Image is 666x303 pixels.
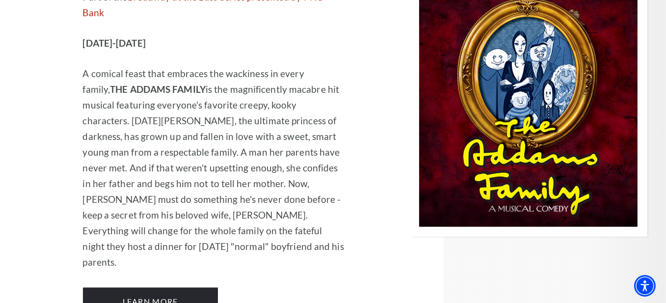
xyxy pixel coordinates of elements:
[83,37,146,49] strong: [DATE]-[DATE]
[110,83,206,95] strong: THE ADDAMS FAMILY
[634,275,656,297] div: Accessibility Menu
[83,66,346,270] p: A comical feast that embraces the wackiness in every family, is the magnificently macabre hit mus...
